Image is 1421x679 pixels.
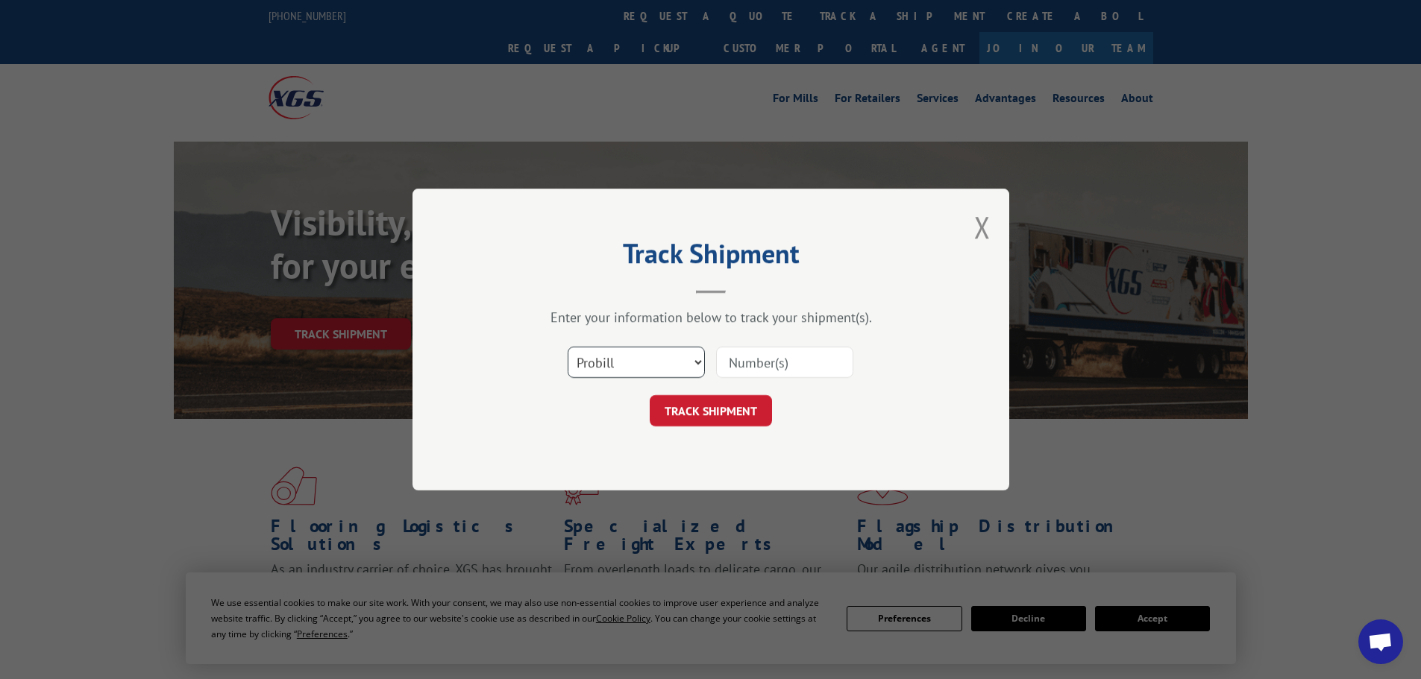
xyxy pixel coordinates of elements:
[716,347,853,378] input: Number(s)
[1358,619,1403,664] div: Open chat
[974,207,991,247] button: Close modal
[650,395,772,426] button: TRACK SHIPMENT
[487,243,935,271] h2: Track Shipment
[487,309,935,326] div: Enter your information below to track your shipment(s).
